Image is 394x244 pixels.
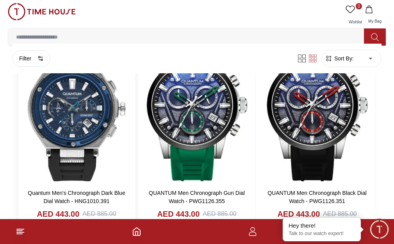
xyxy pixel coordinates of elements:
[259,34,376,183] img: QUANTUM Men Chronograph Black Dial Watch - PWG1126.351
[356,3,362,9] span: 0
[203,209,236,219] div: AED 885.00
[277,209,320,219] h4: AED 443.00
[333,55,354,62] span: Sort By:
[18,34,135,183] img: Quantum Men's Chronograph Dark Blue Dial Watch - HNG1010.391
[369,219,390,240] div: Chat Widget
[157,209,200,219] h4: AED 443.00
[365,19,385,23] span: My Bag
[289,230,355,237] p: Talk to our watch expert!
[346,20,365,24] span: Wishlist
[289,222,355,230] div: Hey there!
[139,34,255,183] img: QUANTUM Men Chronograph Gun Dial Watch - PWG1126.355
[8,3,76,20] img: ...
[325,55,354,62] button: Sort By:
[12,50,50,67] button: Filter
[132,227,141,236] a: Home
[28,190,125,204] a: Quantum Men's Chronograph Dark Blue Dial Watch - HNG1010.391
[267,190,367,204] a: QUANTUM Men Chronograph Black Dial Watch - PWG1126.351
[344,3,364,28] a: 0Wishlist
[323,209,357,219] div: AED 885.00
[37,209,79,219] h4: AED 443.00
[149,190,245,204] a: QUANTUM Men Chronograph Gun Dial Watch - PWG1126.355
[82,209,116,219] div: AED 885.00
[364,3,386,28] button: My Bag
